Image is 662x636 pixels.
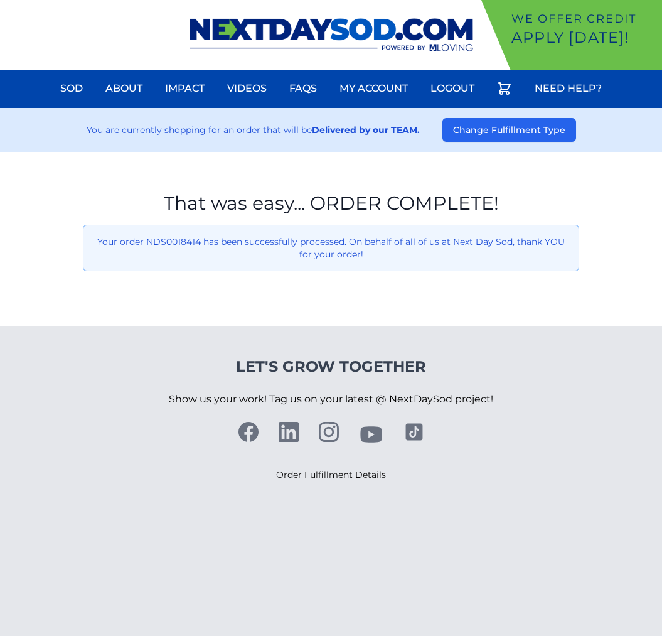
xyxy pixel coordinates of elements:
[169,357,493,377] h4: Let's Grow Together
[276,469,386,480] a: Order Fulfillment Details
[527,73,609,104] a: Need Help?
[83,192,579,215] h1: That was easy... ORDER COMPLETE!
[157,73,212,104] a: Impact
[220,73,274,104] a: Videos
[332,73,415,104] a: My Account
[53,73,90,104] a: Sod
[93,235,569,261] p: Your order NDS0018414 has been successfully processed. On behalf of all of us at Next Day Sod, th...
[511,28,657,48] p: Apply [DATE]!
[282,73,324,104] a: FAQs
[511,10,657,28] p: We offer Credit
[169,377,493,422] p: Show us your work! Tag us on your latest @ NextDaySod project!
[423,73,482,104] a: Logout
[312,124,420,136] strong: Delivered by our TEAM.
[442,118,576,142] button: Change Fulfillment Type
[98,73,150,104] a: About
